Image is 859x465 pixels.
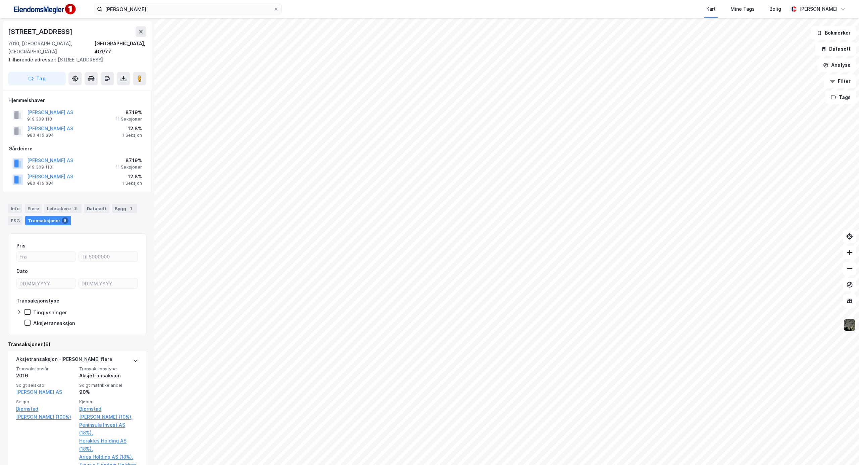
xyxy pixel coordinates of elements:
span: Solgt matrikkelandel [79,382,138,388]
span: Tilhørende adresser: [8,57,58,62]
button: Tags [825,91,856,104]
div: ESG [8,216,22,225]
div: 7010, [GEOGRAPHIC_DATA], [GEOGRAPHIC_DATA] [8,40,94,56]
a: Bjørnstad [PERSON_NAME] (100%) [16,405,75,421]
div: Datasett [84,204,109,213]
div: Dato [16,267,28,275]
button: Analyse [817,58,856,72]
span: Solgt selskap [16,382,75,388]
div: Info [8,204,22,213]
input: DD.MM.YYYY [79,278,138,288]
div: [STREET_ADDRESS] [8,26,74,37]
div: Aksjetransaksjon [33,320,75,326]
img: F4PB6Px+NJ5v8B7XTbfpPpyloAAAAASUVORK5CYII= [11,2,78,17]
span: Selger [16,399,75,405]
span: Transaksjonstype [79,366,138,372]
button: Datasett [815,42,856,56]
div: 11 Seksjoner [116,165,142,170]
div: 1 Seksjon [122,133,142,138]
div: 87.19% [116,156,142,165]
div: 12.8% [122,173,142,181]
a: Peninsula Invest AS (18%), [79,421,138,437]
div: 3 [72,205,79,212]
a: Herakles Holding AS (18%), [79,437,138,453]
button: Tag [8,72,66,85]
a: [PERSON_NAME] AS [16,389,62,395]
input: DD.MM.YYYY [17,278,75,288]
div: Eiere [25,204,42,213]
div: 6 [62,217,68,224]
div: 919 309 113 [27,117,52,122]
div: 90% [79,388,138,396]
div: 11 Seksjoner [116,117,142,122]
span: Transaksjonsår [16,366,75,372]
div: Transaksjoner [25,216,71,225]
input: Til 5000000 [79,251,138,262]
input: Fra [17,251,75,262]
div: 980 415 384 [27,133,54,138]
div: 12.8% [122,125,142,133]
button: Filter [824,75,856,88]
div: Kart [706,5,716,13]
div: [GEOGRAPHIC_DATA], 401/77 [94,40,146,56]
span: Kjøper [79,399,138,405]
div: Tinglysninger [33,309,67,316]
div: Bolig [769,5,781,13]
div: Mine Tags [730,5,755,13]
div: Aksjetransaksjon - [PERSON_NAME] flere [16,355,112,366]
div: 2016 [16,372,75,380]
div: 1 [128,205,134,212]
div: Aksjetransaksjon [79,372,138,380]
div: Gårdeiere [8,145,146,153]
div: [STREET_ADDRESS] [8,56,141,64]
a: Aries Holding AS (18%), [79,453,138,461]
button: Bokmerker [811,26,856,40]
img: 9k= [843,319,856,331]
div: Transaksjoner (6) [8,340,146,348]
div: Bygg [112,204,137,213]
div: Transaksjonstype [16,297,59,305]
div: Pris [16,242,26,250]
div: 980 415 384 [27,181,54,186]
input: Søk på adresse, matrikkel, gårdeiere, leietakere eller personer [102,4,273,14]
div: 919 309 113 [27,165,52,170]
div: 87.19% [116,108,142,117]
div: 1 Seksjon [122,181,142,186]
div: Hjemmelshaver [8,96,146,104]
div: [PERSON_NAME] [799,5,838,13]
a: Bjørnstad [PERSON_NAME] (10%), [79,405,138,421]
iframe: Chat Widget [825,433,859,465]
div: Leietakere [44,204,82,213]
